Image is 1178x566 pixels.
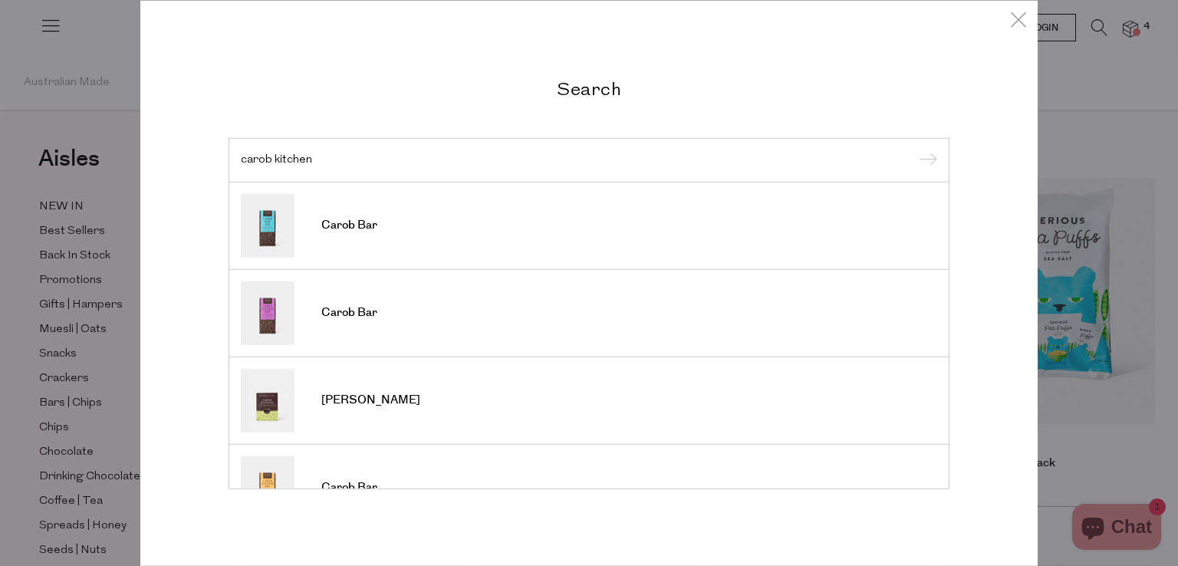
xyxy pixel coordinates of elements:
img: Carob Bar [241,281,294,344]
img: Carob Bar [241,456,294,519]
input: Search [241,154,937,166]
span: Carob Bar [321,480,377,495]
span: Carob Bar [321,305,377,321]
span: Carob Bar [321,218,377,233]
img: Carob Sultanas [241,368,294,432]
img: Carob Bar [241,193,294,257]
a: Carob Bar [241,456,937,519]
a: [PERSON_NAME] [241,368,937,432]
h2: Search [229,77,949,100]
span: [PERSON_NAME] [321,393,420,408]
a: Carob Bar [241,193,937,257]
a: Carob Bar [241,281,937,344]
